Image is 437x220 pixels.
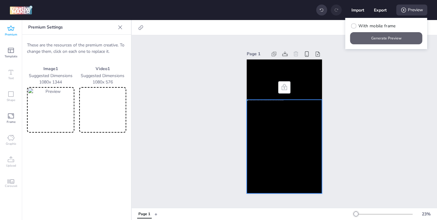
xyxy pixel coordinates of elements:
span: Text [8,76,14,81]
span: Graphic [6,141,16,146]
p: Video 1 [79,66,127,72]
button: Generate Preview [350,32,422,44]
p: Suggested Dimensions [27,73,74,79]
img: Preview [28,88,73,131]
p: Premium Settings [28,20,115,35]
img: logo Creative Maker [10,5,32,15]
span: Template [5,54,17,59]
div: Page 1 [138,212,150,217]
span: Carousel [5,184,17,188]
div: Tabs [134,209,154,219]
div: Preview [396,5,427,15]
span: Frame [7,120,15,124]
div: 23 % [419,211,433,217]
span: Upload [6,163,16,168]
p: These are the resources of the premium creative. To change them, click on each one to replace it. [27,42,126,55]
p: Image 1 [27,66,74,72]
button: Export [374,4,387,16]
button: Import [351,4,364,16]
span: Shape [7,98,15,103]
p: 1080 x 576 [79,79,127,85]
p: 1080 x 1344 [27,79,74,85]
p: Suggested Dimensions [79,73,127,79]
span: With mobile frame [358,23,395,29]
span: Premium [5,32,17,37]
button: + [154,209,158,219]
div: Page 1 [247,51,267,57]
